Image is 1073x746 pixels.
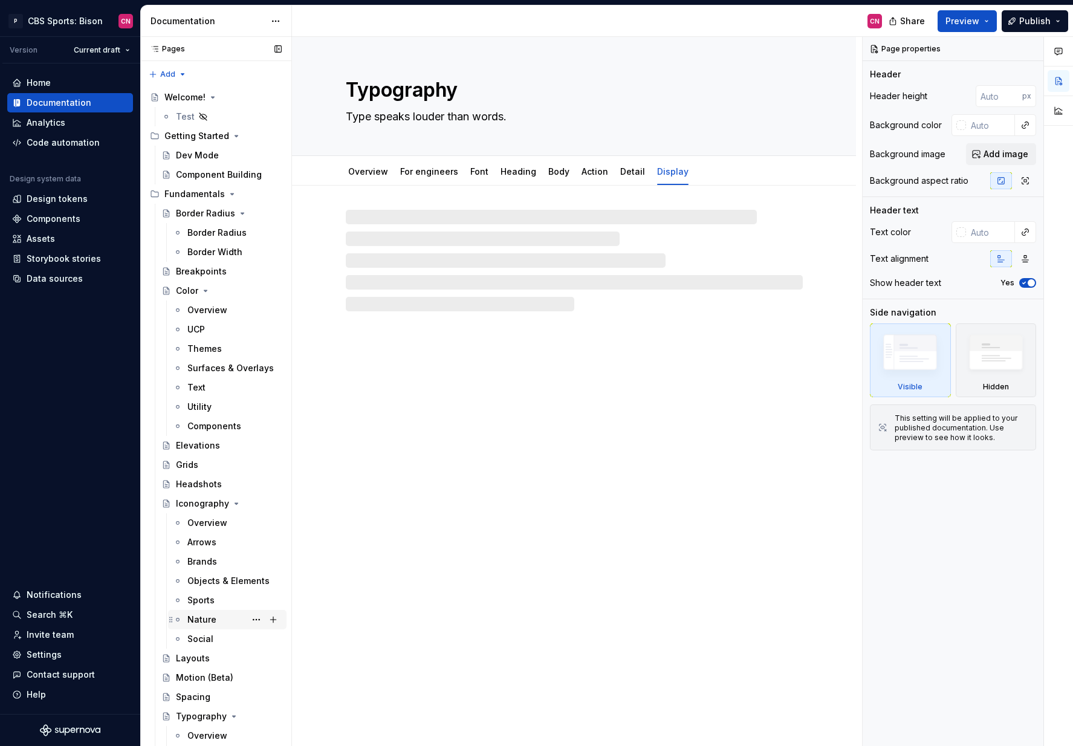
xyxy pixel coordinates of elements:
[187,536,216,548] div: Arrows
[168,610,287,629] a: Nature
[68,42,135,59] button: Current draft
[157,707,287,726] a: Typography
[620,166,645,177] a: Detail
[27,689,46,701] div: Help
[615,158,650,184] div: Detail
[145,184,287,204] div: Fundamentals
[168,571,287,591] a: Objects & Elements
[10,45,37,55] div: Version
[1000,278,1014,288] label: Yes
[187,575,270,587] div: Objects & Elements
[870,323,951,397] div: Visible
[157,262,287,281] a: Breakpoints
[582,166,608,177] a: Action
[27,97,91,109] div: Documentation
[187,304,227,316] div: Overview
[870,277,941,289] div: Show header text
[27,649,62,661] div: Settings
[168,726,287,745] a: Overview
[27,253,101,265] div: Storybook stories
[74,45,120,55] span: Current draft
[27,193,88,205] div: Design tokens
[176,498,229,510] div: Iconography
[187,401,212,413] div: Utility
[157,649,287,668] a: Layouts
[168,552,287,571] a: Brands
[7,73,133,92] a: Home
[168,533,287,552] a: Arrows
[7,133,133,152] a: Code automation
[870,253,929,265] div: Text alignment
[121,16,131,26] div: CN
[168,300,287,320] a: Overview
[27,233,55,245] div: Assets
[395,158,463,184] div: For engineers
[966,143,1036,165] button: Add image
[168,339,287,358] a: Themes
[157,146,287,165] a: Dev Mode
[1002,10,1068,32] button: Publish
[160,70,175,79] span: Add
[40,724,100,736] a: Supernova Logo
[465,158,493,184] div: Font
[187,362,274,374] div: Surfaces & Overlays
[7,625,133,644] a: Invite team
[168,358,287,378] a: Surfaces & Overlays
[168,320,287,339] a: UCP
[27,213,80,225] div: Components
[945,15,979,27] span: Preview
[187,323,205,336] div: UCP
[145,66,190,83] button: Add
[187,420,241,432] div: Components
[176,111,195,123] div: Test
[176,710,227,722] div: Typography
[7,113,133,132] a: Analytics
[176,285,198,297] div: Color
[187,594,215,606] div: Sports
[168,513,287,533] a: Overview
[984,148,1028,160] span: Add image
[956,323,1037,397] div: Hidden
[27,669,95,681] div: Contact support
[657,166,689,177] a: Display
[157,204,287,223] a: Border Radius
[151,15,265,27] div: Documentation
[870,16,880,26] div: CN
[543,158,574,184] div: Body
[176,672,233,684] div: Motion (Beta)
[168,591,287,610] a: Sports
[343,107,800,126] textarea: Type speaks louder than words.
[187,227,247,239] div: Border Radius
[7,645,133,664] a: Settings
[168,378,287,397] a: Text
[8,14,23,28] div: P
[348,166,388,177] a: Overview
[7,189,133,209] a: Design tokens
[7,665,133,684] button: Contact support
[27,589,82,601] div: Notifications
[176,207,235,219] div: Border Radius
[900,15,925,27] span: Share
[176,459,198,471] div: Grids
[883,10,933,32] button: Share
[157,494,287,513] a: Iconography
[343,76,800,105] textarea: Typography
[157,107,287,126] a: Test
[870,119,942,131] div: Background color
[1019,15,1051,27] span: Publish
[168,397,287,417] a: Utility
[27,609,73,621] div: Search ⌘K
[898,382,922,392] div: Visible
[966,114,1015,136] input: Auto
[938,10,997,32] button: Preview
[548,166,569,177] a: Body
[157,436,287,455] a: Elevations
[496,158,541,184] div: Heading
[176,149,219,161] div: Dev Mode
[27,273,83,285] div: Data sources
[176,652,210,664] div: Layouts
[187,381,206,394] div: Text
[187,633,213,645] div: Social
[168,629,287,649] a: Social
[7,249,133,268] a: Storybook stories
